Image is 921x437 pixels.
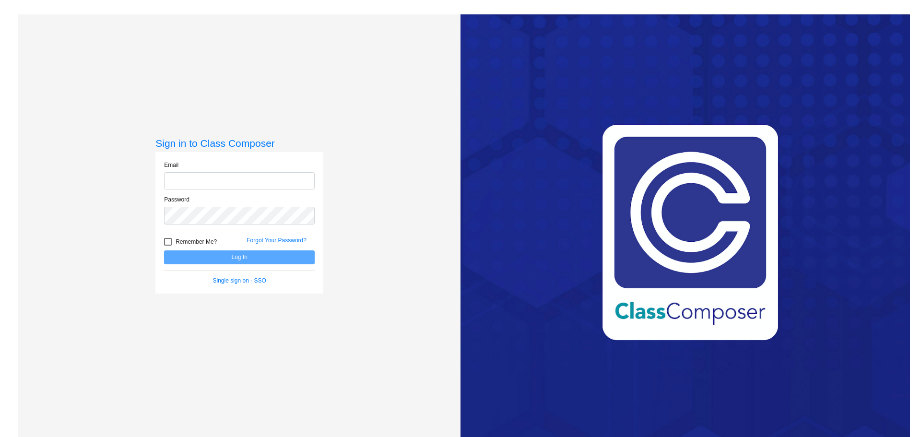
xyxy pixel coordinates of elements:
[176,236,217,248] span: Remember Me?
[247,237,307,244] a: Forgot Your Password?
[213,277,266,284] a: Single sign on - SSO
[155,137,323,149] h3: Sign in to Class Composer
[164,250,315,264] button: Log In
[164,195,189,204] label: Password
[164,161,178,169] label: Email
